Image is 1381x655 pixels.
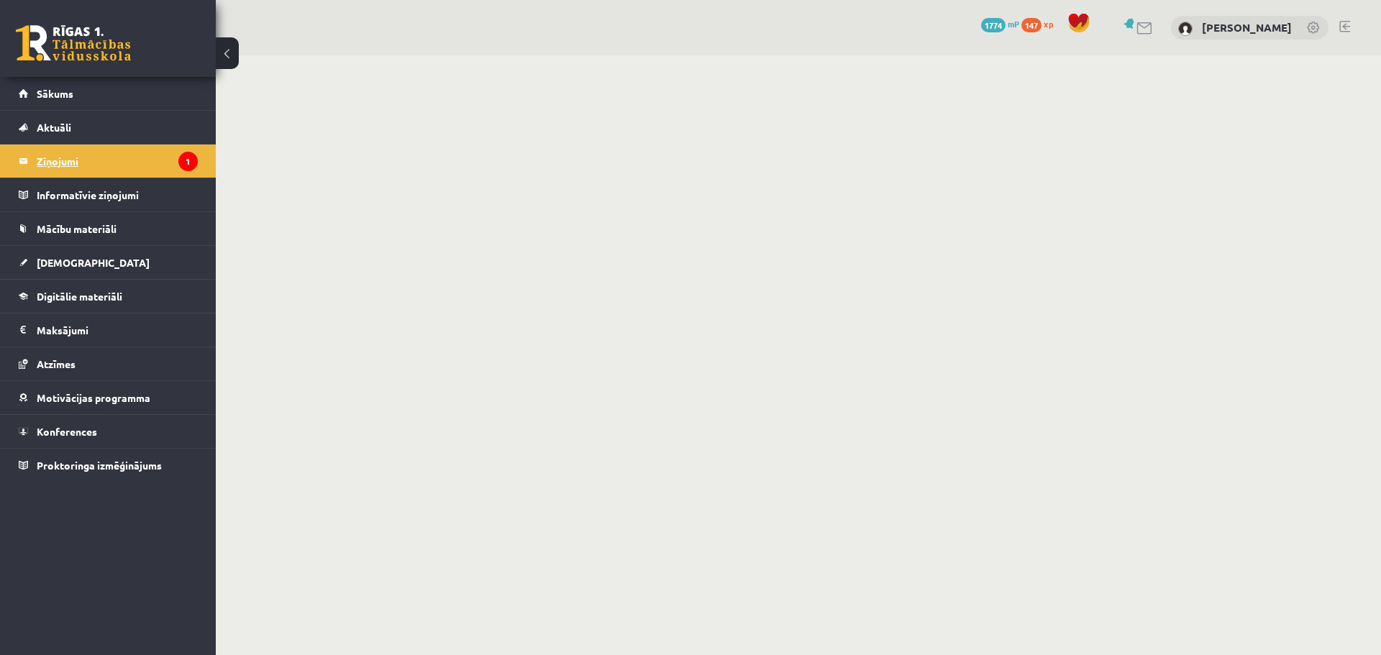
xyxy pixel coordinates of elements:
span: Mācību materiāli [37,222,117,235]
a: Konferences [19,415,198,448]
span: Digitālie materiāli [37,290,122,303]
a: 1774 mP [981,18,1019,29]
span: Motivācijas programma [37,391,150,404]
a: Proktoringa izmēģinājums [19,449,198,482]
span: Sākums [37,87,73,100]
span: [DEMOGRAPHIC_DATA] [37,256,150,269]
a: Mācību materiāli [19,212,198,245]
a: Informatīvie ziņojumi [19,178,198,211]
a: 147 xp [1021,18,1060,29]
a: Atzīmes [19,347,198,380]
a: Digitālie materiāli [19,280,198,313]
a: Rīgas 1. Tālmācības vidusskola [16,25,131,61]
a: Motivācijas programma [19,381,198,414]
span: 1774 [981,18,1006,32]
span: Konferences [37,425,97,438]
legend: Ziņojumi [37,145,198,178]
a: Maksājumi [19,313,198,347]
a: Sākums [19,77,198,110]
span: 147 [1021,18,1042,32]
img: Ieva Marija Krepa [1178,22,1193,36]
a: [DEMOGRAPHIC_DATA] [19,246,198,279]
legend: Informatīvie ziņojumi [37,178,198,211]
a: [PERSON_NAME] [1202,20,1292,35]
span: Atzīmes [37,357,76,370]
span: Aktuāli [37,121,71,134]
span: mP [1008,18,1019,29]
a: Ziņojumi1 [19,145,198,178]
span: Proktoringa izmēģinājums [37,459,162,472]
legend: Maksājumi [37,313,198,347]
span: xp [1044,18,1053,29]
a: Aktuāli [19,111,198,144]
i: 1 [178,152,198,171]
